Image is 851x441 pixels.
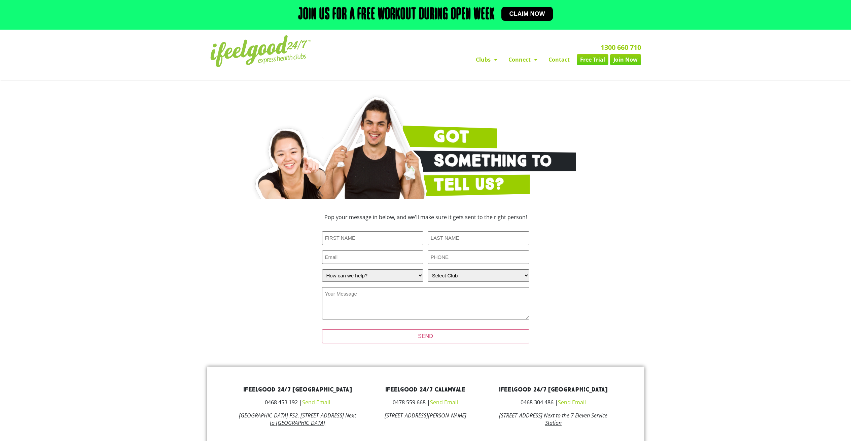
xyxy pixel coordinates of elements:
[298,7,495,23] h2: Join us for a free workout during open week
[428,231,529,245] input: LAST NAME
[322,250,424,264] input: Email
[428,250,529,264] input: PHONE
[601,43,641,52] a: 1300 660 710
[366,400,484,405] h3: 0478 559 668 |
[322,231,424,245] input: FIRST NAME
[239,400,357,405] h3: 0468 453 192 |
[385,412,466,419] a: [STREET_ADDRESS][PERSON_NAME]
[363,54,641,65] nav: Menu
[610,54,641,65] a: Join Now
[494,400,612,405] h3: 0468 304 486 |
[503,54,543,65] a: Connect
[239,412,356,427] a: [GEOGRAPHIC_DATA] FS2, [STREET_ADDRESS] Next to [GEOGRAPHIC_DATA]
[499,412,607,427] a: [STREET_ADDRESS] Next to the 7 Eleven Service Station
[509,11,545,17] span: Claim now
[243,386,352,394] a: ifeelgood 24/7 [GEOGRAPHIC_DATA]
[543,54,575,65] a: Contact
[430,399,458,406] a: Send Email
[501,7,553,21] a: Claim now
[470,54,503,65] a: Clubs
[278,214,574,220] h3: Pop your message in below, and we'll make sure it gets sent to the right person!
[322,329,529,343] input: SEND
[558,399,586,406] a: Send Email
[385,386,465,394] a: ifeelgood 24/7 Calamvale
[577,54,608,65] a: Free Trial
[302,399,330,406] a: Send Email
[499,386,608,394] a: ifeelgood 24/7 [GEOGRAPHIC_DATA]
